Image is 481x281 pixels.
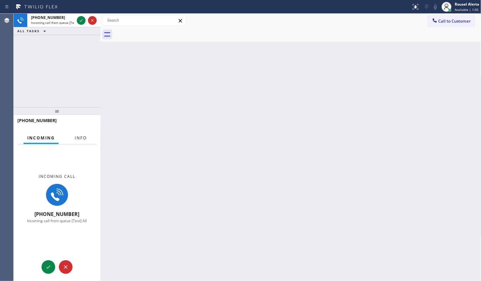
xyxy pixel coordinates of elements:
[27,218,87,223] span: Incoming call from queue [Test] All
[103,15,186,25] input: Search
[17,117,57,123] span: [PHONE_NUMBER]
[31,15,65,20] span: [PHONE_NUMBER]
[439,18,471,24] span: Call to Customer
[431,2,440,11] button: Mute
[35,211,80,217] span: [PHONE_NUMBER]
[59,260,73,274] button: Reject
[27,135,55,141] span: Incoming
[39,174,75,179] span: Incoming call
[42,260,55,274] button: Accept
[88,16,97,25] button: Reject
[77,16,86,25] button: Accept
[14,27,52,35] button: ALL TASKS
[455,7,479,12] span: Available | 1:05
[75,135,87,141] span: Info
[17,29,40,33] span: ALL TASKS
[428,15,475,27] button: Call to Customer
[455,2,479,7] div: Rousel Alerta
[31,20,82,25] span: Incoming call from queue [Test] All
[71,132,90,144] button: Info
[24,132,59,144] button: Incoming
